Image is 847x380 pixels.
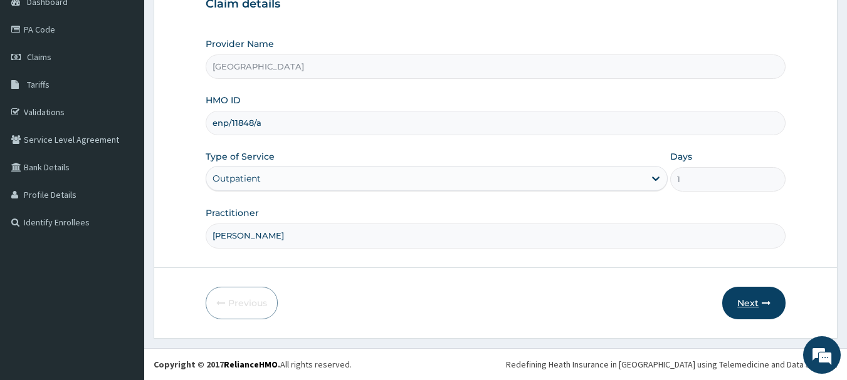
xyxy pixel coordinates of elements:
[206,207,259,219] label: Practitioner
[144,348,847,380] footer: All rights reserved.
[27,79,50,90] span: Tariffs
[206,38,274,50] label: Provider Name
[213,172,261,185] div: Outpatient
[206,6,236,36] div: Minimize live chat window
[206,111,786,135] input: Enter HMO ID
[206,223,786,248] input: Enter Name
[6,250,239,294] textarea: Type your message and hit 'Enter'
[206,94,241,106] label: HMO ID
[506,358,838,371] div: Redefining Heath Insurance in [GEOGRAPHIC_DATA] using Telemedicine and Data Science!
[670,150,692,163] label: Days
[65,70,211,86] div: Chat with us now
[23,63,51,94] img: d_794563401_company_1708531726252_794563401
[154,359,280,370] strong: Copyright © 2017 .
[224,359,278,370] a: RelianceHMO
[73,111,173,238] span: We're online!
[206,150,275,163] label: Type of Service
[27,51,51,63] span: Claims
[206,287,278,319] button: Previous
[722,287,786,319] button: Next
